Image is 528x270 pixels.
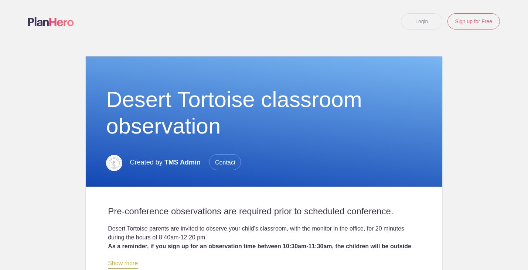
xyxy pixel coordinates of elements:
strong: As a reminder, if you sign up for an observation time between 10:30am-11:30am, the children will ... [108,243,411,258]
a: Show more [108,260,138,269]
span: TMS Admin [164,159,201,166]
div: Desert Tortoise parents are invited to observe your child's classroom, with the monitor in the of... [108,224,420,242]
h2: Pre-conference observations are required prior to scheduled conference. [108,206,420,217]
h1: Desert Tortoise classroom observation [106,86,422,139]
a: Login [401,13,442,30]
span: Contact [209,154,241,170]
img: Logo main planhero [28,17,74,26]
p: Created by [130,154,241,170]
img: Logo 14 [106,155,122,171]
a: Sign up for Free [447,13,500,30]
